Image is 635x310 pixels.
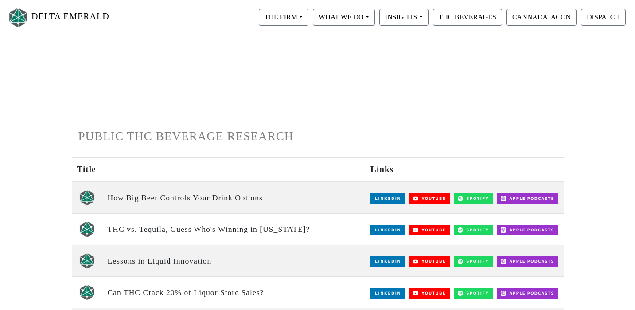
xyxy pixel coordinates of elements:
[409,256,450,267] img: YouTube
[454,225,493,235] img: Spotify
[431,13,504,20] a: THC BEVERAGES
[579,13,628,20] a: DISPATCH
[79,284,95,300] img: unscripted logo
[409,193,450,204] img: YouTube
[379,9,429,26] button: INSIGHTS
[370,256,405,267] img: LinkedIn
[313,9,375,26] button: WHAT WE DO
[79,190,95,206] img: unscripted logo
[7,4,109,31] a: DELTA EMERALD
[370,288,405,299] img: LinkedIn
[72,158,102,182] th: Title
[102,245,366,276] td: Lessons in Liquid Innovation
[454,288,493,299] img: Spotify
[370,193,405,204] img: LinkedIn
[506,9,577,26] button: CANNADATACON
[497,193,558,204] img: Apple Podcasts
[433,9,502,26] button: THC BEVERAGES
[370,225,405,235] img: LinkedIn
[409,225,450,235] img: YouTube
[454,256,493,267] img: Spotify
[365,158,563,182] th: Links
[78,129,557,144] h1: PUBLIC THC BEVERAGE RESEARCH
[504,13,579,20] a: CANNADATACON
[581,9,626,26] button: DISPATCH
[497,225,558,235] img: Apple Podcasts
[7,6,29,29] img: Logo
[102,277,366,308] td: Can THC Crack 20% of Liquor Store Sales?
[102,182,366,214] td: How Big Beer Controls Your Drink Options
[497,256,558,267] img: Apple Podcasts
[497,288,558,299] img: Apple Podcasts
[259,9,308,26] button: THE FIRM
[102,214,366,245] td: THC vs. Tequila, Guess Who's Winning in [US_STATE]?
[79,221,95,237] img: unscripted logo
[409,288,450,299] img: YouTube
[79,253,95,269] img: unscripted logo
[454,193,493,204] img: Spotify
